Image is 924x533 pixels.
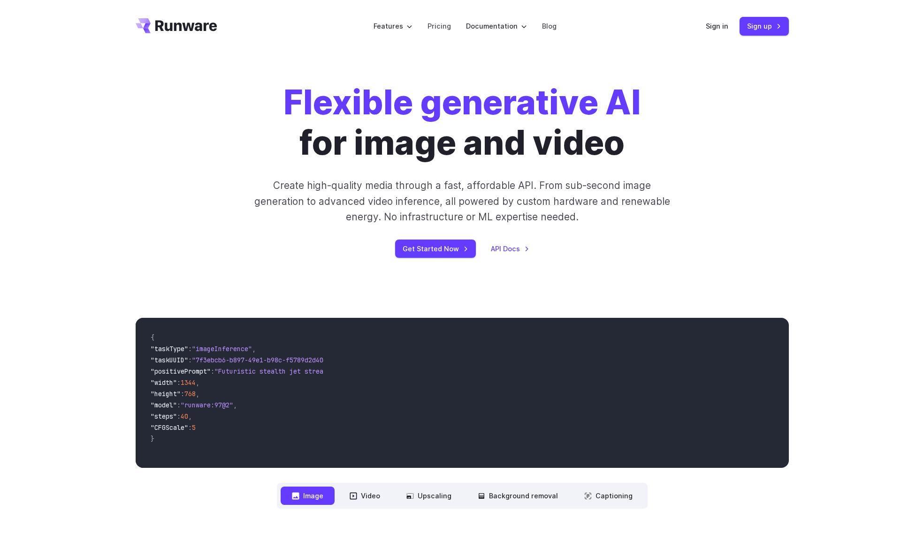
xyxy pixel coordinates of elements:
[192,356,335,364] span: "7f3ebcb6-b897-49e1-b98c-f5789d2d40d7"
[181,390,184,398] span: :
[151,378,177,387] span: "width"
[181,401,233,409] span: "runware:97@2"
[188,412,192,420] span: ,
[395,240,476,258] a: Get Started Now
[151,356,188,364] span: "taskUUID"
[188,423,192,432] span: :
[181,378,196,387] span: 1344
[196,378,199,387] span: ,
[177,378,181,387] span: :
[395,487,463,505] button: Upscaling
[253,178,671,225] p: Create high-quality media through a fast, affordable API. From sub-second image generation to adv...
[181,412,188,420] span: 40
[188,356,192,364] span: :
[573,487,644,505] button: Captioning
[252,345,256,353] span: ,
[151,390,181,398] span: "height"
[192,345,252,353] span: "imageInference"
[196,390,199,398] span: ,
[740,17,789,35] a: Sign up
[151,367,211,375] span: "positivePrompt"
[233,401,237,409] span: ,
[151,401,177,409] span: "model"
[214,367,556,375] span: "Futuristic stealth jet streaking through a neon-lit cityscape with glowing purple exhaust"
[706,21,728,31] a: Sign in
[151,345,188,353] span: "taskType"
[283,83,641,163] h1: for image and video
[466,487,569,505] button: Background removal
[542,21,557,31] a: Blog
[151,333,154,342] span: {
[136,18,217,33] a: Go to /
[374,21,412,31] label: Features
[184,390,196,398] span: 768
[281,487,335,505] button: Image
[192,423,196,432] span: 5
[466,21,527,31] label: Documentation
[283,82,641,122] strong: Flexible generative AI
[491,243,529,254] a: API Docs
[211,367,214,375] span: :
[151,423,188,432] span: "CFGScale"
[177,412,181,420] span: :
[428,21,451,31] a: Pricing
[151,435,154,443] span: }
[151,412,177,420] span: "steps"
[338,487,391,505] button: Video
[188,345,192,353] span: :
[177,401,181,409] span: :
